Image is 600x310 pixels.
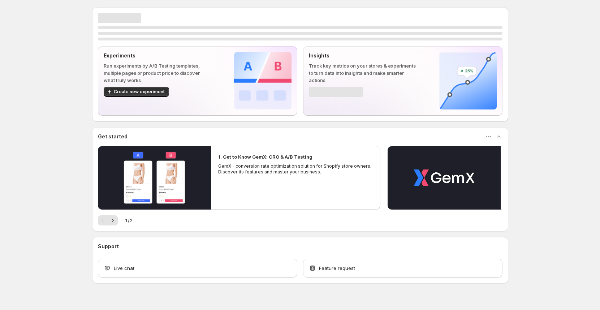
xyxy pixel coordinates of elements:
[234,52,292,109] img: Experiments
[98,215,118,225] nav: Pagination
[104,52,211,59] p: Experiments
[104,62,211,84] p: Run experiments by A/B Testing templates, multiple pages or product price to discover what truly ...
[125,217,133,224] span: 1 / 2
[218,153,312,160] h2: 1. Get to Know GemX: CRO & A/B Testing
[388,146,501,210] button: Play video
[114,264,134,272] span: Live chat
[309,52,416,59] p: Insights
[114,89,165,95] span: Create new experiment
[98,133,128,140] h3: Get started
[98,243,119,250] h3: Support
[98,146,211,210] button: Play video
[439,52,497,109] img: Insights
[309,62,416,84] p: Track key metrics on your stores & experiments to turn data into insights and make smarter actions
[319,264,355,272] span: Feature request
[218,163,374,175] p: GemX - conversion rate optimization solution for Shopify store owners. Discover its features and ...
[104,87,169,97] button: Create new experiment
[108,215,118,225] button: Next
